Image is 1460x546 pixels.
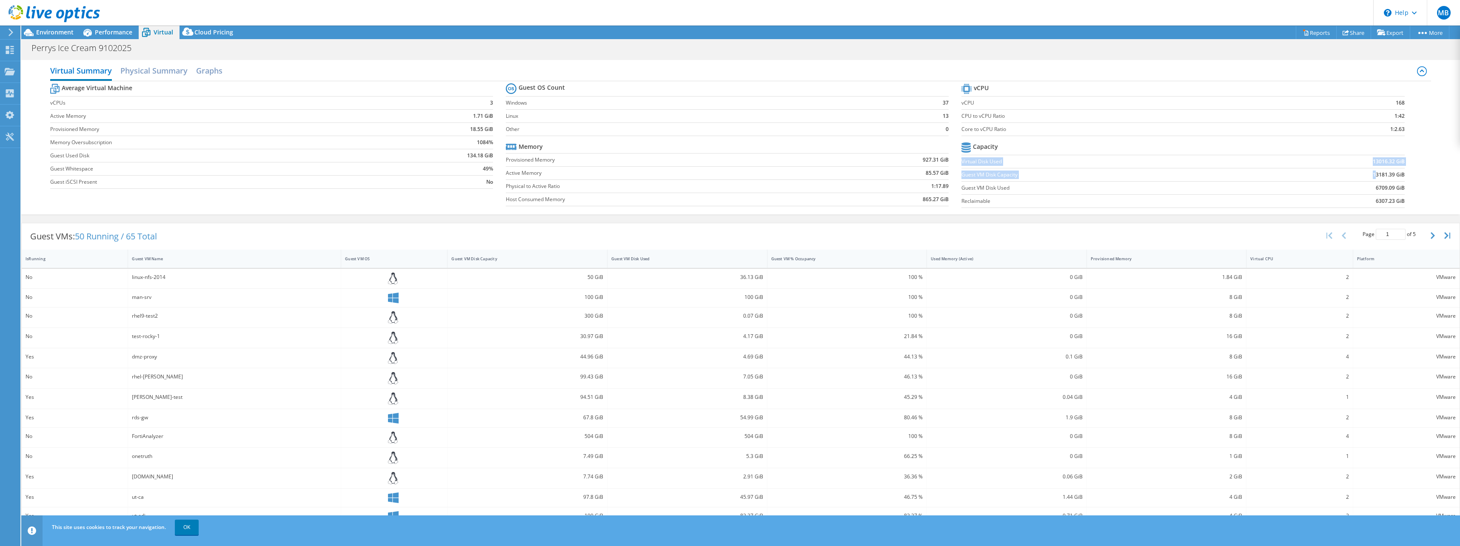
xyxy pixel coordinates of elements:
div: 1.44 GiB [931,492,1083,502]
h2: Graphs [196,62,222,79]
div: 16 GiB [1091,332,1243,341]
div: 46.13 % [771,372,923,381]
b: 13 [943,112,949,120]
div: No [26,432,124,441]
div: 0.1 GiB [931,352,1083,361]
b: 927.31 GiB [923,156,949,164]
div: 83.37 GiB [611,511,763,520]
div: Guest VM Disk Capacity [451,256,593,262]
div: rhel-[PERSON_NAME] [132,372,337,381]
b: 13181.39 GiB [1373,171,1405,179]
div: ut-ca [132,492,337,502]
div: 8.38 GiB [611,392,763,402]
div: 100 GiB [611,293,763,302]
a: Export [1371,26,1410,39]
div: 100 GiB [451,511,603,520]
div: 7.49 GiB [451,452,603,461]
label: Windows [506,99,908,107]
div: 1 [1250,392,1349,402]
label: Guest Whitespace [50,165,387,173]
div: dmz-proxy [132,352,337,361]
div: Yes [26,511,124,520]
div: VMware [1357,452,1456,461]
b: 168 [1396,99,1405,107]
b: 134.18 GiB [467,151,493,160]
div: No [26,311,124,321]
b: 1:17.89 [931,182,949,191]
b: 865.27 GiB [923,195,949,204]
div: onetruth [132,452,337,461]
div: Guest VMs: [22,223,165,250]
b: 37 [943,99,949,107]
div: 2 [1250,492,1349,502]
div: 4.69 GiB [611,352,763,361]
label: Provisioned Memory [50,125,387,134]
label: Guest iSCSI Present [50,178,387,186]
div: 36.13 GiB [611,273,763,282]
div: Platform [1357,256,1446,262]
div: 2 [1250,511,1349,520]
div: 1.84 GiB [1091,273,1243,282]
a: OK [175,520,199,535]
label: Host Consumed Memory [506,195,820,204]
div: Guest VM % Occupancy [771,256,913,262]
div: 7.74 GiB [451,472,603,481]
span: MB [1437,6,1451,20]
div: VMware [1357,293,1456,302]
label: Reclaimable [961,197,1251,205]
div: VMware [1357,311,1456,321]
div: Yes [26,472,124,481]
div: 0.07 GiB [611,311,763,321]
div: 2 [1250,372,1349,381]
label: vCPUs [50,99,387,107]
div: 7.05 GiB [611,372,763,381]
div: Yes [26,392,124,402]
b: Average Virtual Machine [62,84,132,92]
div: 2 [1250,311,1349,321]
div: 0.06 GiB [931,472,1083,481]
b: 6307.23 GiB [1376,197,1405,205]
div: 100 % [771,293,923,302]
label: vCPU [961,99,1303,107]
div: 45.29 % [771,392,923,402]
a: More [1410,26,1449,39]
div: 0 GiB [931,372,1083,381]
b: 1:42 [1394,112,1405,120]
div: 0 GiB [931,273,1083,282]
label: Active Memory [50,112,387,120]
div: IsRunning [26,256,114,262]
div: 8 GiB [1091,311,1243,321]
div: 44.96 GiB [451,352,603,361]
label: Active Memory [506,169,820,177]
div: FortiAnalyzer [132,432,337,441]
div: 0 GiB [931,293,1083,302]
div: ut-edi [132,511,337,520]
div: [DOMAIN_NAME] [132,472,337,481]
div: Used Memory (Active) [931,256,1072,262]
div: 8 GiB [1091,432,1243,441]
b: 1:2.63 [1390,125,1405,134]
div: No [26,372,124,381]
label: Provisioned Memory [506,156,820,164]
b: Memory [519,142,543,151]
b: 49% [483,165,493,173]
div: 2.91 GiB [611,472,763,481]
a: Reports [1296,26,1337,39]
label: Guest VM Disk Used [961,184,1251,192]
div: Guest VM Disk Used [611,256,753,262]
span: Cloud Pricing [194,28,233,36]
label: Other [506,125,908,134]
div: 0.04 GiB [931,392,1083,402]
span: Page of [1363,229,1416,240]
div: VMware [1357,372,1456,381]
b: Capacity [973,142,998,151]
div: rds-gw [132,413,337,422]
div: No [26,273,124,282]
h2: Virtual Summary [50,62,112,81]
h1: Perrys Ice Cream 9102025 [28,43,145,53]
div: No [26,293,124,302]
div: 2 [1250,332,1349,341]
span: 5 [1413,230,1416,238]
div: 504 GiB [451,432,603,441]
input: jump to page [1376,229,1406,240]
